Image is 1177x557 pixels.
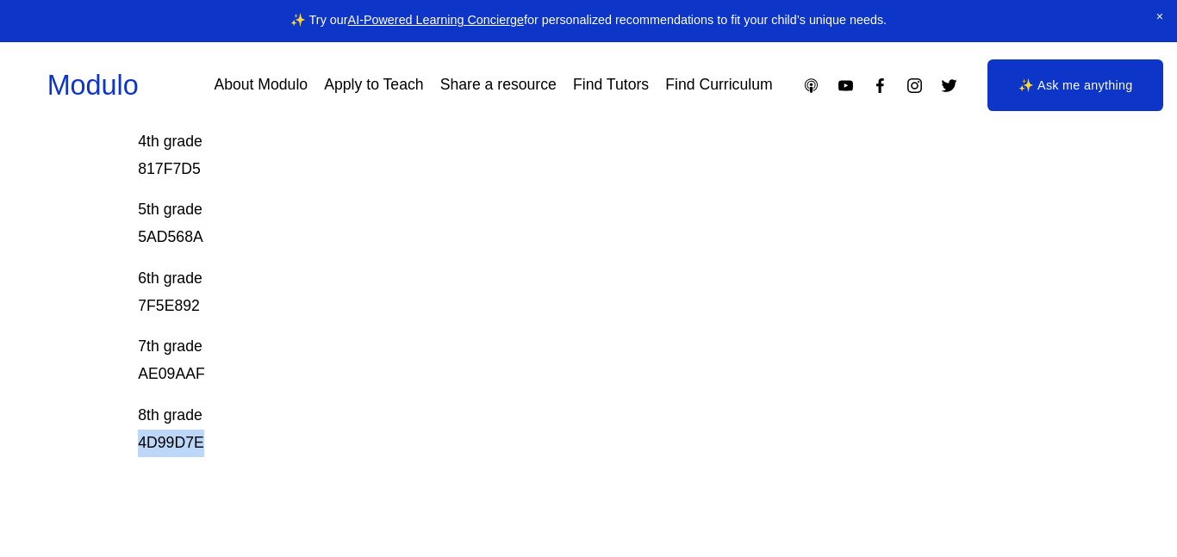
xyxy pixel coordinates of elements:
a: Instagram [906,77,924,95]
a: Facebook [871,77,889,95]
a: About Modulo [214,71,308,101]
a: Twitter [940,77,958,95]
a: Share a resource [440,71,557,101]
a: YouTube [837,77,855,95]
p: 8th grade 4D99D7E [138,402,948,457]
a: Find Tutors [573,71,649,101]
a: ✨ Ask me anything [987,59,1163,111]
p: 4th grade 817F7D5 [138,128,948,183]
p: 6th grade 7F5E892 [138,265,948,320]
a: Find Curriculum [665,71,772,101]
a: Apply to Teach [324,71,423,101]
a: Modulo [47,70,139,101]
p: 7th grade AE09AAF [138,333,948,388]
p: 5th grade 5AD568A [138,196,948,251]
a: AI-Powered Learning Concierge [348,13,524,27]
a: Apple Podcasts [802,77,820,95]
